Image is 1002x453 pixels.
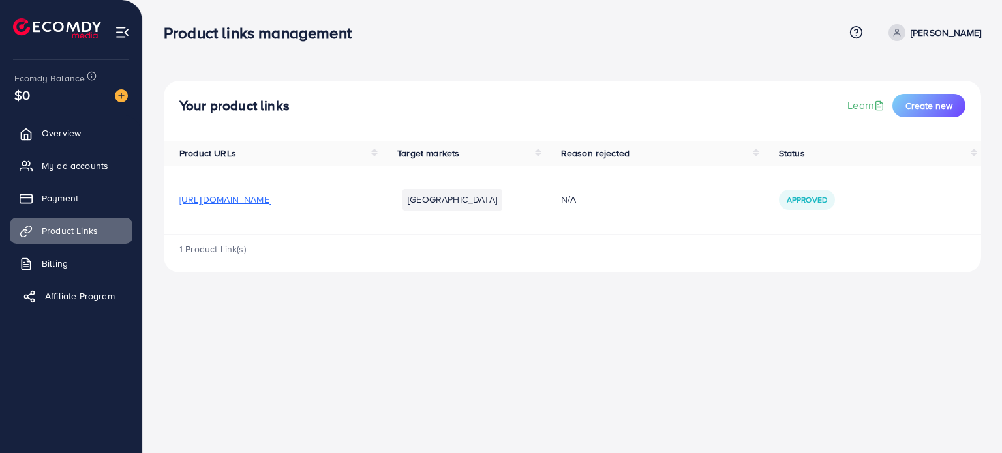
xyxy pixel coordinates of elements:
[115,89,128,102] img: image
[115,25,130,40] img: menu
[10,185,132,211] a: Payment
[402,189,502,210] li: [GEOGRAPHIC_DATA]
[179,98,290,114] h4: Your product links
[911,25,981,40] p: [PERSON_NAME]
[947,394,992,443] iframe: Chat
[779,147,805,160] span: Status
[42,224,98,237] span: Product Links
[905,99,952,112] span: Create new
[42,159,108,172] span: My ad accounts
[164,23,362,42] h3: Product links management
[883,24,981,41] a: [PERSON_NAME]
[397,147,459,160] span: Target markets
[42,257,68,270] span: Billing
[45,289,115,302] span: Affiliate Program
[179,242,246,256] span: 1 Product Link(s)
[892,94,965,117] button: Create new
[10,218,132,244] a: Product Links
[787,194,827,205] span: Approved
[179,193,271,206] span: [URL][DOMAIN_NAME]
[561,193,576,206] span: N/A
[42,192,78,205] span: Payment
[14,85,30,104] span: $0
[10,153,132,179] a: My ad accounts
[561,147,630,160] span: Reason rejected
[10,283,132,309] a: Affiliate Program
[14,72,85,85] span: Ecomdy Balance
[10,250,132,276] a: Billing
[42,126,81,139] span: Overview
[13,18,101,38] img: logo
[10,120,132,146] a: Overview
[847,98,887,113] a: Learn
[179,147,236,160] span: Product URLs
